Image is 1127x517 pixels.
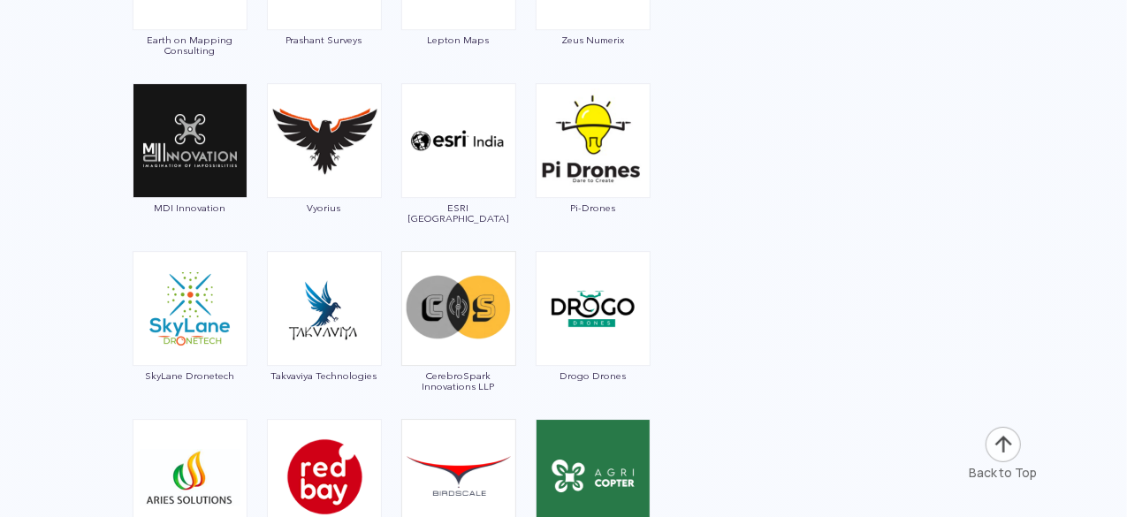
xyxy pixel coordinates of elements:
img: ic_pidrones.png [536,83,651,198]
img: img_mdiinnovation.png [133,83,247,198]
a: Drogo Drones [535,300,651,381]
img: ic_arrow-up.png [984,425,1023,464]
a: Takvaviya Technologies [266,300,383,381]
span: MDI Innovation [132,202,248,213]
img: img_vyorius.png [267,83,382,198]
a: Pi-Drones [535,132,651,213]
img: img_esri.png [401,83,516,198]
span: CerebroSpark Innovations LLP [400,370,517,392]
a: ESRI [GEOGRAPHIC_DATA] [400,132,517,224]
span: Drogo Drones [535,370,651,381]
a: SkyLane Dronetech [132,300,248,381]
a: CerebroSpark Innovations LLP [400,300,517,392]
span: Vyorius [266,202,383,213]
img: ic_cerebospark.png [401,251,516,366]
img: img_drogo.png [536,251,651,366]
div: Back to Top [969,464,1037,482]
span: ESRI [GEOGRAPHIC_DATA] [400,202,517,224]
span: SkyLane Dronetech [132,370,248,381]
img: ic_takvaviya.png [267,251,382,366]
span: Takvaviya Technologies [266,370,383,381]
span: Pi-Drones [535,202,651,213]
a: MDI Innovation [132,132,248,213]
img: img_skylane.png [133,251,247,366]
span: Lepton Maps [400,34,517,45]
span: Zeus Numerix [535,34,651,45]
span: Earth on Mapping Consulting [132,34,248,56]
span: Prashant Surveys [266,34,383,45]
a: Vyorius [266,132,383,213]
